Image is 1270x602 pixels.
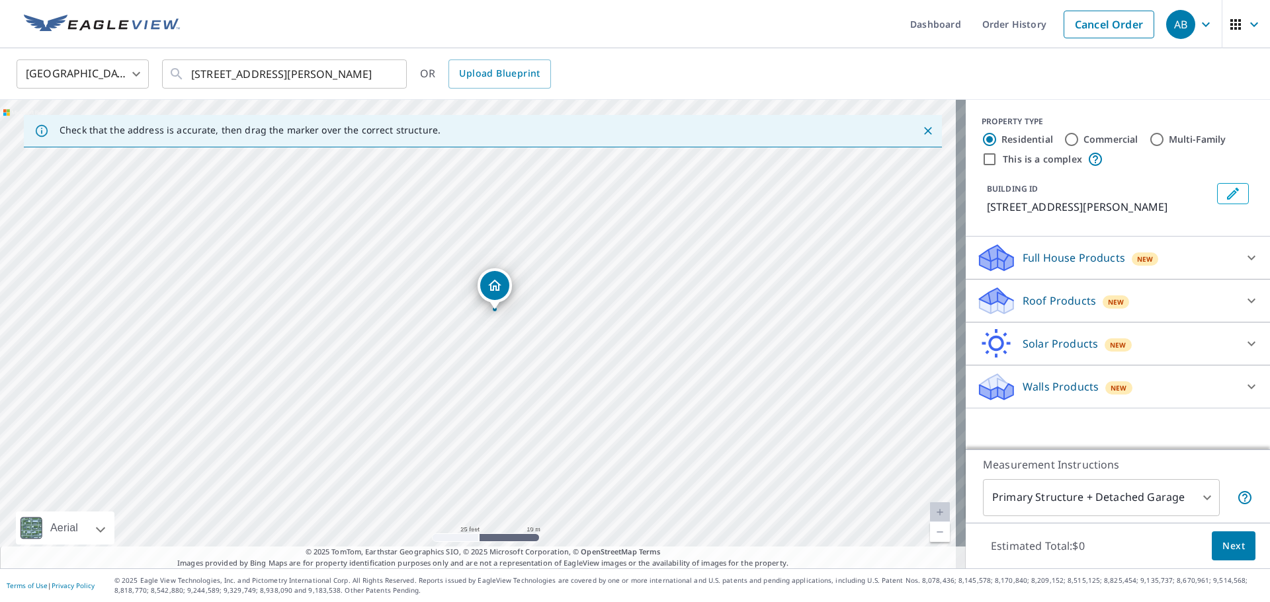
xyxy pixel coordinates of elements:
[581,546,636,556] a: OpenStreetMap
[1023,379,1099,395] p: Walls Products
[1111,383,1127,393] span: New
[24,15,180,34] img: EV Logo
[987,183,1038,194] p: BUILDING ID
[919,122,937,139] button: Close
[60,124,441,136] p: Check that the address is accurate, then drag the marker over the correct structure.
[1023,336,1098,352] p: Solar Products
[46,511,82,545] div: Aerial
[987,199,1212,215] p: [STREET_ADDRESS][PERSON_NAME]
[1023,250,1125,266] p: Full House Products
[1137,254,1154,264] span: New
[930,502,950,522] a: Current Level 20, Zoom In Disabled
[7,581,48,590] a: Terms of Use
[1222,538,1245,554] span: Next
[1001,133,1053,146] label: Residential
[930,522,950,542] a: Current Level 20, Zoom Out
[1003,153,1082,166] label: This is a complex
[1169,133,1226,146] label: Multi-Family
[420,59,551,89] div: OR
[1064,11,1154,38] a: Cancel Order
[1083,133,1138,146] label: Commercial
[1217,183,1249,204] button: Edit building 1
[639,546,661,556] a: Terms
[976,371,1259,402] div: Walls ProductsNew
[1108,297,1124,307] span: New
[1237,490,1253,506] span: Your report will include the primary structure and a detached garage if one exists.
[52,581,95,590] a: Privacy Policy
[1166,10,1195,39] div: AB
[191,56,380,93] input: Search by address or latitude-longitude
[17,56,149,93] div: [GEOGRAPHIC_DATA]
[459,65,540,82] span: Upload Blueprint
[1110,340,1126,350] span: New
[976,242,1259,274] div: Full House ProductsNew
[16,511,114,545] div: Aerial
[976,285,1259,317] div: Roof ProductsNew
[7,582,95,589] p: |
[982,116,1254,128] div: PROPERTY TYPE
[306,546,661,558] span: © 2025 TomTom, Earthstar Geographics SIO, © 2025 Microsoft Corporation, ©
[114,576,1263,595] p: © 2025 Eagle View Technologies, Inc. and Pictometry International Corp. All Rights Reserved. Repo...
[980,531,1095,560] p: Estimated Total: $0
[478,268,512,309] div: Dropped pin, building 1, Residential property, 17 Hinds Rd Winchester, MA 01890
[1023,293,1096,309] p: Roof Products
[448,59,550,89] a: Upload Blueprint
[1212,531,1255,561] button: Next
[976,328,1259,359] div: Solar ProductsNew
[983,457,1253,472] p: Measurement Instructions
[983,479,1220,516] div: Primary Structure + Detached Garage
